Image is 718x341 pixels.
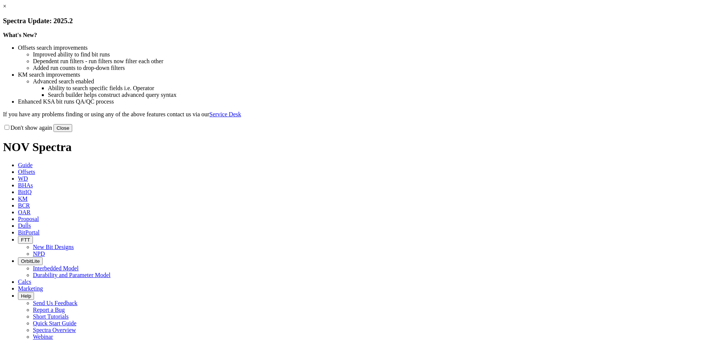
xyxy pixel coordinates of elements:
[18,216,39,222] span: Proposal
[18,202,30,209] span: BCR
[18,285,43,292] span: Marketing
[18,196,28,202] span: KM
[18,189,31,195] span: BitIQ
[18,169,35,175] span: Offsets
[4,125,9,130] input: Don't show again
[48,92,715,98] li: Search builder helps construct advanced query syntax
[18,175,28,182] span: WD
[209,111,241,117] a: Service Desk
[33,300,77,306] a: Send Us Feedback
[3,17,715,25] h3: Spectra Update: 2025.2
[18,182,33,188] span: BHAs
[21,237,30,243] span: FTT
[33,327,76,333] a: Spectra Overview
[48,85,715,92] li: Ability to search specific fields i.e. Operator
[33,272,111,278] a: Durability and Parameter Model
[3,32,37,38] strong: What's New?
[3,3,6,9] a: ×
[3,125,52,131] label: Don't show again
[33,244,74,250] a: New Bit Designs
[53,124,72,132] button: Close
[18,222,31,229] span: Dulls
[33,65,715,71] li: Added run counts to drop-down filters
[33,58,715,65] li: Dependent run filters - run filters now filter each other
[18,71,715,78] li: KM search improvements
[33,51,715,58] li: Improved ability to find bit runs
[18,44,715,51] li: Offsets search improvements
[18,162,33,168] span: Guide
[21,258,40,264] span: OrbitLite
[33,313,69,320] a: Short Tutorials
[18,279,31,285] span: Calcs
[18,209,31,215] span: OAR
[18,229,40,236] span: BitPortal
[33,307,65,313] a: Report a Bug
[3,111,715,118] p: If you have any problems finding or using any of the above features contact us via our
[33,78,715,85] li: Advanced search enabled
[3,140,715,154] h1: NOV Spectra
[33,265,79,271] a: Interbedded Model
[33,251,45,257] a: NPD
[21,293,31,299] span: Help
[33,320,76,326] a: Quick Start Guide
[33,334,53,340] a: Webinar
[18,98,715,105] li: Enhanced KSA bit runs QA/QC process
